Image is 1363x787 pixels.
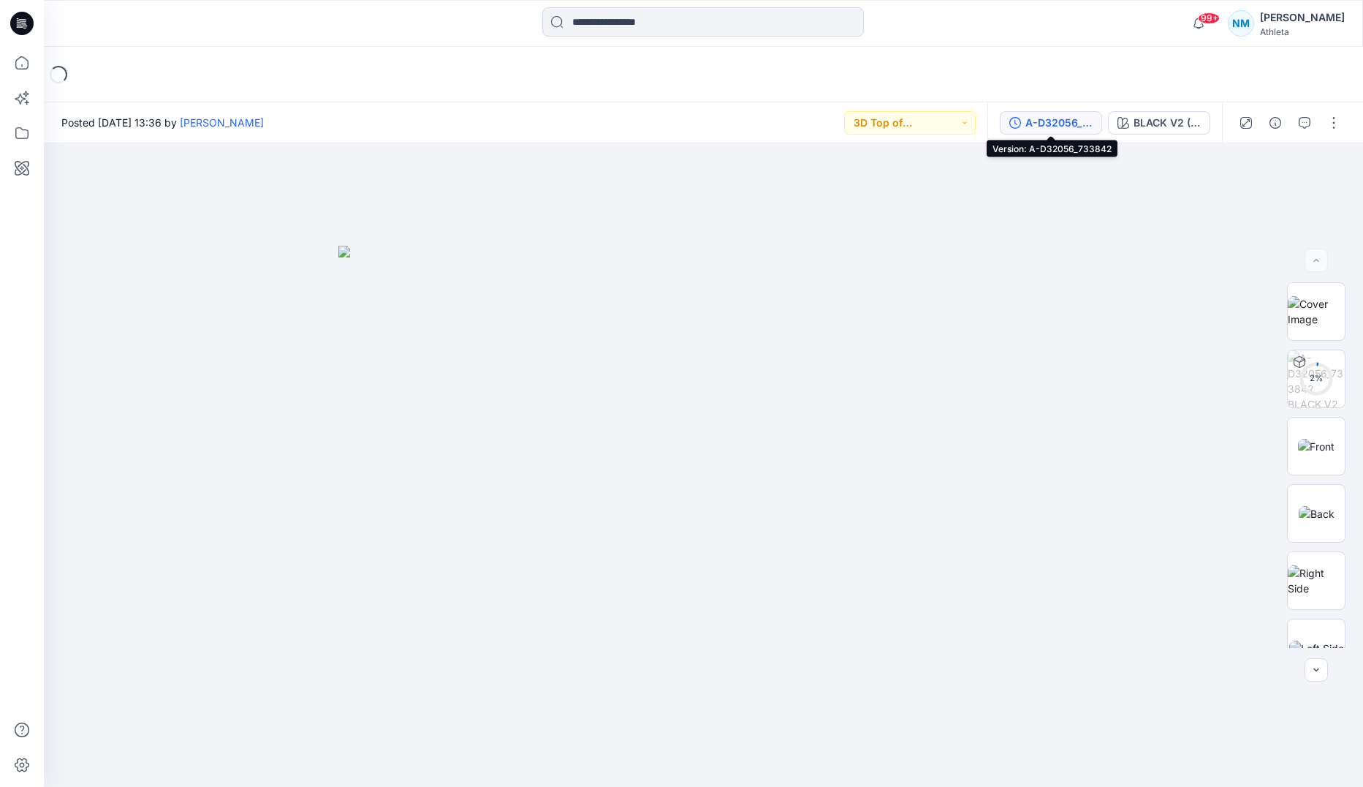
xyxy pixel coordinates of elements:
[1289,641,1344,656] img: Left Side
[1288,350,1345,407] img: A-D32056_733842 BLACK V2 (ARCHROMA) - 000002892337
[338,246,1069,787] img: eyJhbGciOiJIUzI1NiIsImtpZCI6IjAiLCJzbHQiOiJzZXMiLCJ0eXAiOiJKV1QifQ.eyJkYXRhIjp7InR5cGUiOiJzdG9yYW...
[1260,9,1345,26] div: [PERSON_NAME]
[1299,506,1334,521] img: Back
[1260,26,1345,37] div: Athleta
[180,116,264,129] a: [PERSON_NAME]
[1264,111,1287,135] button: Details
[1000,111,1102,135] button: A-D32056_733842
[1025,115,1093,131] div: A-D32056_733842
[1108,111,1210,135] button: BLACK V2 (ARCHROMA) - 000002892337
[1228,10,1254,37] div: NM
[61,115,264,130] span: Posted [DATE] 13:36 by
[1299,372,1334,385] div: 2 %
[1288,565,1345,596] img: Right Side
[1198,12,1220,24] span: 99+
[1288,296,1345,327] img: Cover Image
[1298,439,1334,454] img: Front
[1134,115,1201,131] div: BLACK V2 (ARCHROMA) - 000002892337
